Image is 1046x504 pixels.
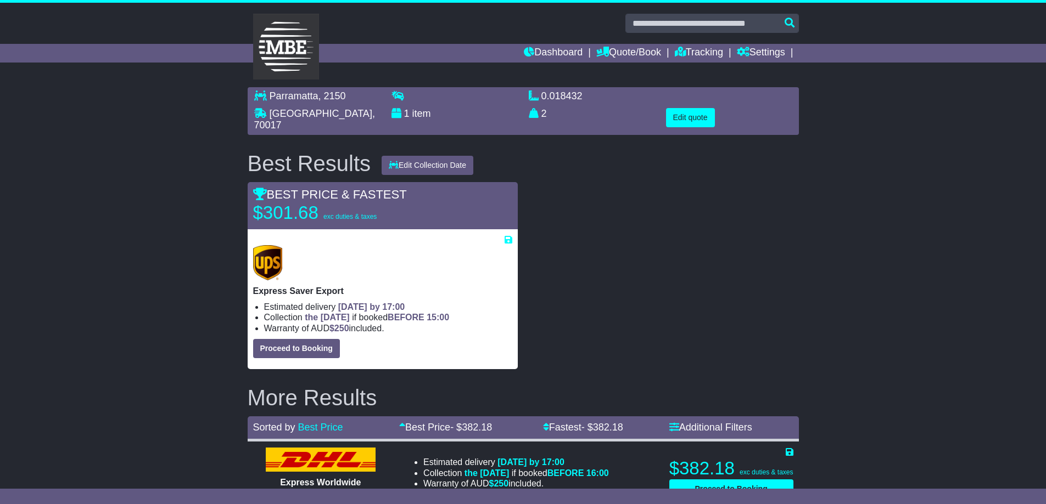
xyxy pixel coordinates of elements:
li: Warranty of AUD included. [264,323,512,333]
a: Additional Filters [669,422,752,433]
span: Express Worldwide Export [280,478,361,497]
p: $301.68 [253,202,390,224]
h2: More Results [248,386,799,410]
span: item [412,108,431,119]
span: Sorted by [253,422,295,433]
button: Proceed to Booking [253,339,340,358]
p: $382.18 [669,457,793,479]
span: the [DATE] [465,468,509,478]
span: [DATE] by 17:00 [497,457,564,467]
span: exc duties & taxes [323,213,377,220]
span: , 2150 [318,90,346,101]
span: if booked [465,468,609,478]
span: exc duties & taxes [740,468,793,476]
span: 0.018432 [541,90,583,101]
span: 16:00 [586,468,609,478]
span: 2 [541,108,547,119]
li: Estimated delivery [264,302,512,312]
span: the [DATE] [305,313,349,322]
img: DHL: Express Worldwide Export [266,448,376,472]
span: , 70017 [254,108,375,131]
span: 382.18 [462,422,492,433]
span: [DATE] by 17:00 [338,302,405,312]
span: [GEOGRAPHIC_DATA] [270,108,372,119]
a: Best Price- $382.18 [399,422,492,433]
span: - $ [450,422,492,433]
span: BEST PRICE & FASTEST [253,188,407,201]
li: Collection [264,312,512,322]
img: UPS (new): Express Saver Export [253,245,283,280]
span: $ [329,324,349,333]
span: - $ [581,422,623,433]
li: Estimated delivery [423,457,609,467]
button: Edit quote [666,108,715,127]
span: Parramatta [270,90,318,101]
span: BEFORE [547,468,584,478]
li: Collection [423,468,609,478]
span: 250 [334,324,349,333]
span: 1 [404,108,410,119]
div: Best Results [242,151,377,175]
a: Quote/Book [596,44,661,63]
a: Dashboard [524,44,583,63]
span: 15:00 [427,313,449,322]
button: Edit Collection Date [382,156,473,175]
a: Best Price [298,422,343,433]
p: Express Saver Export [253,286,512,296]
span: BEFORE [388,313,424,322]
span: if booked [305,313,449,322]
button: Proceed to Booking [669,479,793,499]
span: 382.18 [593,422,623,433]
li: Warranty of AUD included. [423,478,609,489]
span: 250 [494,479,508,488]
span: $ [489,479,509,488]
a: Settings [737,44,785,63]
a: Fastest- $382.18 [543,422,623,433]
a: Tracking [675,44,723,63]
